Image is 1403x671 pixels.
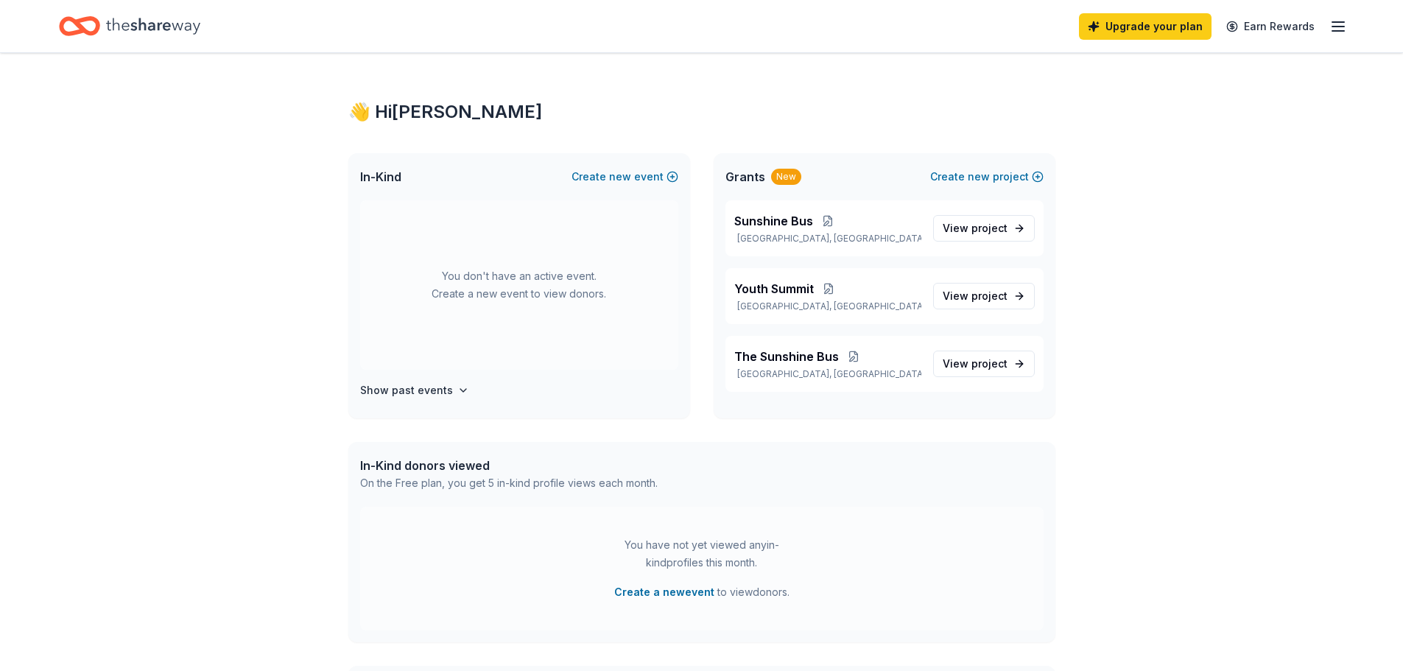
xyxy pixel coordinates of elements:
p: [GEOGRAPHIC_DATA], [GEOGRAPHIC_DATA] [734,233,921,245]
span: Sunshine Bus [734,212,813,230]
p: [GEOGRAPHIC_DATA], [GEOGRAPHIC_DATA] [734,301,921,312]
h4: Show past events [360,382,453,399]
span: new [609,168,631,186]
a: View project [933,283,1035,309]
a: Home [59,9,200,43]
span: new [968,168,990,186]
button: Createnewproject [930,168,1044,186]
p: [GEOGRAPHIC_DATA], [GEOGRAPHIC_DATA] [734,368,921,380]
span: project [971,357,1008,370]
span: In-Kind [360,168,401,186]
div: In-Kind donors viewed [360,457,658,474]
button: Createnewevent [572,168,678,186]
span: View [943,355,1008,373]
button: Create a newevent [614,583,714,601]
div: New [771,169,801,185]
a: Earn Rewards [1217,13,1323,40]
a: View project [933,215,1035,242]
div: 👋 Hi [PERSON_NAME] [348,100,1055,124]
span: to view donors . [614,583,790,601]
span: project [971,222,1008,234]
div: You don't have an active event. Create a new event to view donors. [360,200,678,370]
div: You have not yet viewed any in-kind profiles this month. [610,536,794,572]
span: Youth Summit [734,280,814,298]
button: Show past events [360,382,469,399]
a: Upgrade your plan [1079,13,1212,40]
span: View [943,287,1008,305]
span: project [971,289,1008,302]
span: Grants [725,168,765,186]
div: On the Free plan, you get 5 in-kind profile views each month. [360,474,658,492]
a: View project [933,351,1035,377]
span: View [943,219,1008,237]
span: The Sunshine Bus [734,348,839,365]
